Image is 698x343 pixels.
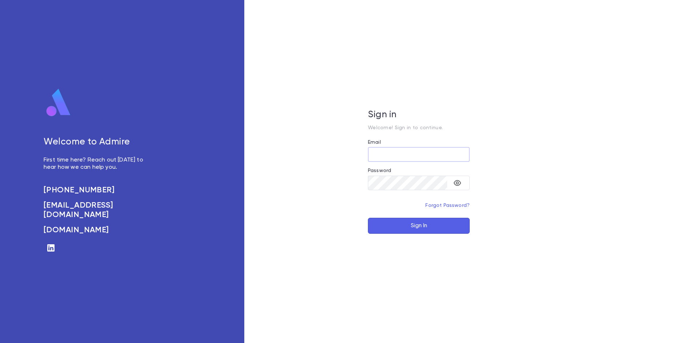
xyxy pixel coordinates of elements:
h5: Sign in [368,110,470,121]
h5: Welcome to Admire [44,137,151,148]
a: [DOMAIN_NAME] [44,225,151,235]
p: First time here? Reach out [DATE] to hear how we can help you. [44,156,151,171]
a: [PHONE_NUMBER] [44,185,151,195]
button: Sign In [368,218,470,234]
p: Welcome! Sign in to continue. [368,125,470,131]
img: logo [44,88,73,117]
a: [EMAIL_ADDRESS][DOMAIN_NAME] [44,201,151,220]
label: Password [368,168,391,173]
label: Email [368,139,381,145]
button: toggle password visibility [450,176,465,190]
a: Forgot Password? [425,203,470,208]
